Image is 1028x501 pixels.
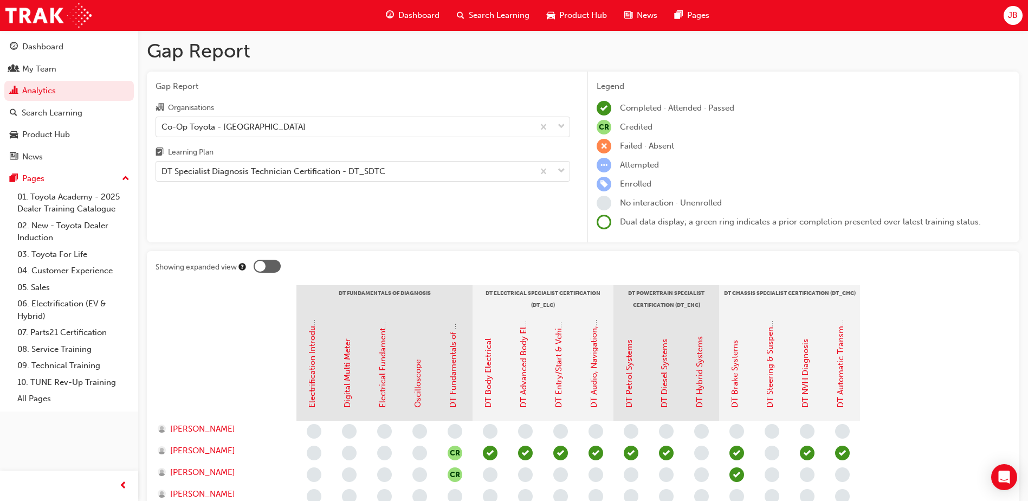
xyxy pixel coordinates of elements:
a: 07. Parts21 Certification [13,324,134,341]
h1: Gap Report [147,39,1019,63]
span: guage-icon [10,42,18,52]
span: organisation-icon [156,103,164,113]
a: DT Brake Systems [730,340,740,408]
a: Search Learning [4,103,134,123]
span: Credited [620,122,652,132]
div: DT Electrical Specialist Certification (DT_ELC) [473,285,613,312]
a: 03. Toyota For Life [13,246,134,263]
span: learningRecordVerb_NONE-icon [412,424,427,439]
span: learningRecordVerb_ATTEND-icon [483,446,497,460]
span: learningRecordVerb_NONE-icon [765,446,779,460]
span: down-icon [558,120,565,134]
a: DT Audio, Navigation, SRS & Safety Systems [589,244,599,408]
span: learningRecordVerb_NONE-icon [835,467,850,482]
a: DT Petrol Systems [624,339,634,408]
span: learningRecordVerb_COMPLETE-icon [597,101,611,115]
a: DT Entry/Start & Vehicle Security Systems [554,252,564,408]
span: learningRecordVerb_NONE-icon [307,446,321,460]
a: DT Hybrid Systems [695,336,704,408]
span: learningRecordVerb_NONE-icon [597,196,611,210]
span: learningRecordVerb_NONE-icon [448,424,462,439]
span: learningRecordVerb_ATTEND-icon [624,446,638,460]
a: DT Automatic Transmission Systems [836,271,845,408]
span: learningRecordVerb_NONE-icon [800,424,814,439]
button: Pages [4,169,134,189]
a: Oscilloscope [413,359,423,408]
span: learningRecordVerb_ATTEND-icon [835,446,850,460]
span: learningRecordVerb_NONE-icon [694,446,709,460]
div: Organisations [168,102,214,113]
span: learningRecordVerb_NONE-icon [518,467,533,482]
span: [PERSON_NAME] [170,466,235,479]
a: DT Diesel Systems [660,339,669,408]
span: learningRecordVerb_NONE-icon [483,424,497,439]
span: chart-icon [10,86,18,96]
a: DT Steering & Suspension Systems [765,278,775,408]
span: guage-icon [386,9,394,22]
a: 01. Toyota Academy - 2025 Dealer Training Catalogue [13,189,134,217]
span: learningRecordVerb_NONE-icon [589,424,603,439]
span: JB [1008,9,1018,22]
span: news-icon [624,9,632,22]
span: [PERSON_NAME] [170,488,235,500]
a: 05. Sales [13,279,134,296]
span: search-icon [457,9,464,22]
a: My Team [4,59,134,79]
span: learningRecordVerb_NONE-icon [624,467,638,482]
div: DT Chassis Specialist Certification (DT_CHC) [719,285,860,312]
a: 06. Electrification (EV & Hybrid) [13,296,134,324]
a: [PERSON_NAME] [158,423,286,435]
span: learningRecordVerb_ATTEMPT-icon [597,158,611,172]
span: learningRecordVerb_NONE-icon [307,424,321,439]
span: up-icon [122,172,130,186]
button: null-icon [448,446,462,460]
span: learningRecordVerb_ATTEND-icon [729,467,744,482]
div: DT Specialist Diagnosis Technician Certification - DT_SDTC [161,165,385,178]
a: car-iconProduct Hub [538,4,616,27]
span: learningRecordVerb_NONE-icon [342,467,357,482]
a: 04. Customer Experience [13,262,134,279]
a: 02. New - Toyota Dealer Induction [13,217,134,246]
a: DT Fundamentals of Diagnosis [448,293,458,408]
a: [PERSON_NAME] [158,488,286,500]
span: learningRecordVerb_ATTEND-icon [553,446,568,460]
button: null-icon [448,467,462,482]
span: Failed · Absent [620,141,674,151]
span: learningRecordVerb_NONE-icon [412,467,427,482]
span: News [637,9,657,22]
span: pages-icon [675,9,683,22]
span: learningRecordVerb_FAIL-icon [597,139,611,153]
span: learningRecordVerb_NONE-icon [765,424,779,439]
div: Dashboard [22,41,63,53]
span: pages-icon [10,174,18,184]
a: Digital Multi Meter [342,338,352,408]
button: JB [1004,6,1023,25]
span: learningRecordVerb_NONE-icon [412,446,427,460]
div: Co-Op Toyota - [GEOGRAPHIC_DATA] [161,120,306,133]
div: News [22,151,43,163]
span: people-icon [10,65,18,74]
span: Search Learning [469,9,529,22]
div: Showing expanded view [156,262,237,273]
span: learningRecordVerb_NONE-icon [342,424,357,439]
span: learningRecordVerb_NONE-icon [659,467,674,482]
div: Tooltip anchor [237,262,247,272]
a: 09. Technical Training [13,357,134,374]
span: car-icon [10,130,18,140]
span: learningRecordVerb_ATTEND-icon [800,446,814,460]
span: learningRecordVerb_NONE-icon [694,467,709,482]
a: All Pages [13,390,134,407]
span: learningRecordVerb_NONE-icon [377,467,392,482]
span: learningRecordVerb_NONE-icon [553,424,568,439]
a: Product Hub [4,125,134,145]
a: search-iconSearch Learning [448,4,538,27]
a: Analytics [4,81,134,101]
span: Completed · Attended · Passed [620,103,734,113]
a: DT NVH Diagnosis [800,339,810,408]
span: No interaction · Unenrolled [620,198,722,208]
span: learningRecordVerb_NONE-icon [835,424,850,439]
span: learningRecordVerb_ATTEND-icon [518,446,533,460]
